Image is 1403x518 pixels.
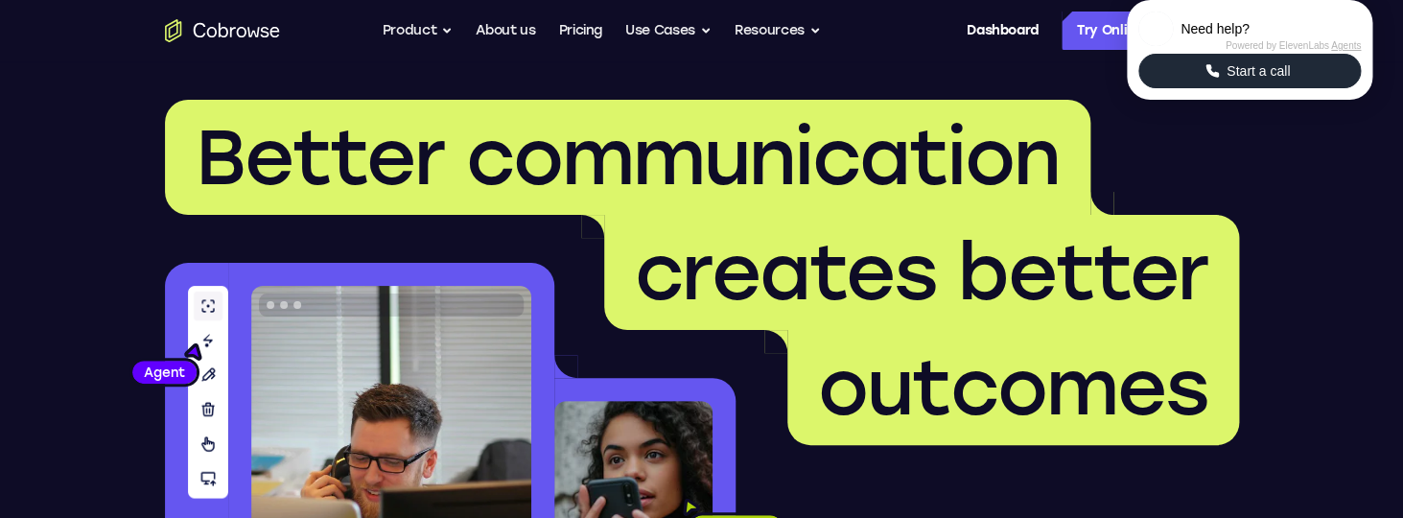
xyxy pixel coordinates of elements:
[196,111,1060,203] span: Better communication
[735,12,821,50] button: Resources
[967,12,1039,50] a: Dashboard
[165,19,280,42] a: Go to the home page
[635,226,1208,318] span: creates better
[818,341,1208,434] span: outcomes
[625,12,712,50] button: Use Cases
[383,12,454,50] button: Product
[558,12,602,50] a: Pricing
[476,12,535,50] a: About us
[1062,12,1239,50] a: Try Online Demo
